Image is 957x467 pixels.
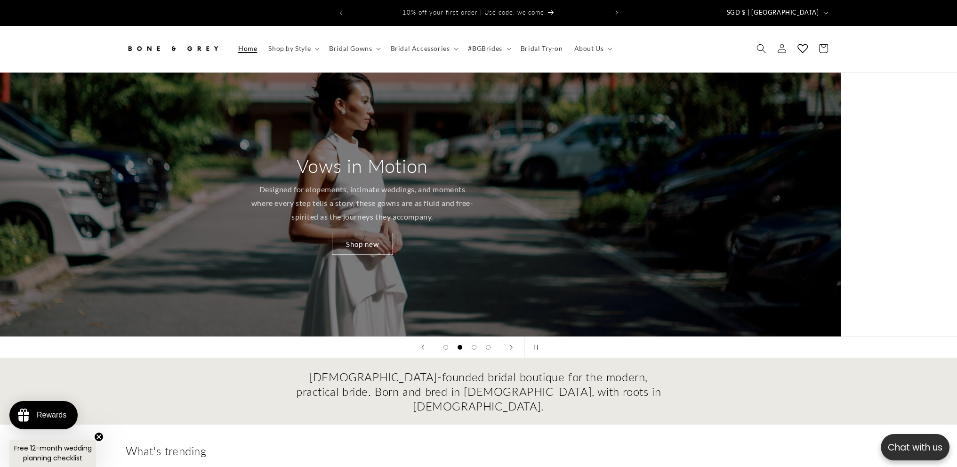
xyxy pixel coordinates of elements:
button: Load slide 1 of 4 [439,340,453,354]
h2: Vows in Motion [297,154,427,178]
img: Bone and Grey Bridal [126,38,220,59]
span: Bridal Accessories [390,44,450,53]
p: Designed for elopements, intimate weddings, and moments where every step tells a story, these gow... [250,183,474,223]
button: Previous announcement [330,4,351,22]
summary: Bridal Gowns [323,39,385,58]
button: Load slide 3 of 4 [467,340,481,354]
span: SGD $ | [GEOGRAPHIC_DATA] [727,8,819,17]
span: Home [238,44,257,53]
button: SGD $ | [GEOGRAPHIC_DATA] [721,4,832,22]
span: Free 12-month wedding planning checklist [14,443,92,463]
button: Load slide 4 of 4 [481,340,495,354]
summary: #BGBrides [462,39,515,58]
a: Shop new [332,233,393,255]
button: Previous slide [412,337,433,358]
div: Free 12-month wedding planning checklistClose teaser [9,440,96,467]
button: Next announcement [606,4,627,22]
summary: Shop by Style [263,39,323,58]
button: Open chatbox [881,434,949,460]
div: Rewards [37,411,66,419]
button: Next slide [501,337,522,358]
span: About Us [574,44,603,53]
a: Bridal Try-on [515,39,569,58]
p: Chat with us [881,441,949,454]
span: Shop by Style [268,44,311,53]
a: Bone and Grey Bridal [122,35,223,63]
h2: What's trending [126,443,832,458]
button: Pause slideshow [524,337,545,358]
span: #BGBrides [468,44,502,53]
span: 10% off your first order | Use code: welcome [402,8,544,16]
summary: Bridal Accessories [385,39,462,58]
h2: [DEMOGRAPHIC_DATA]-founded bridal boutique for the modern, practical bride. Born and bred in [DEM... [295,369,662,414]
summary: About Us [568,39,616,58]
span: Bridal Gowns [329,44,372,53]
button: Close teaser [94,432,104,442]
button: Load slide 2 of 4 [453,340,467,354]
summary: Search [751,38,772,59]
span: Bridal Try-on [521,44,563,53]
a: Home [233,39,263,58]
